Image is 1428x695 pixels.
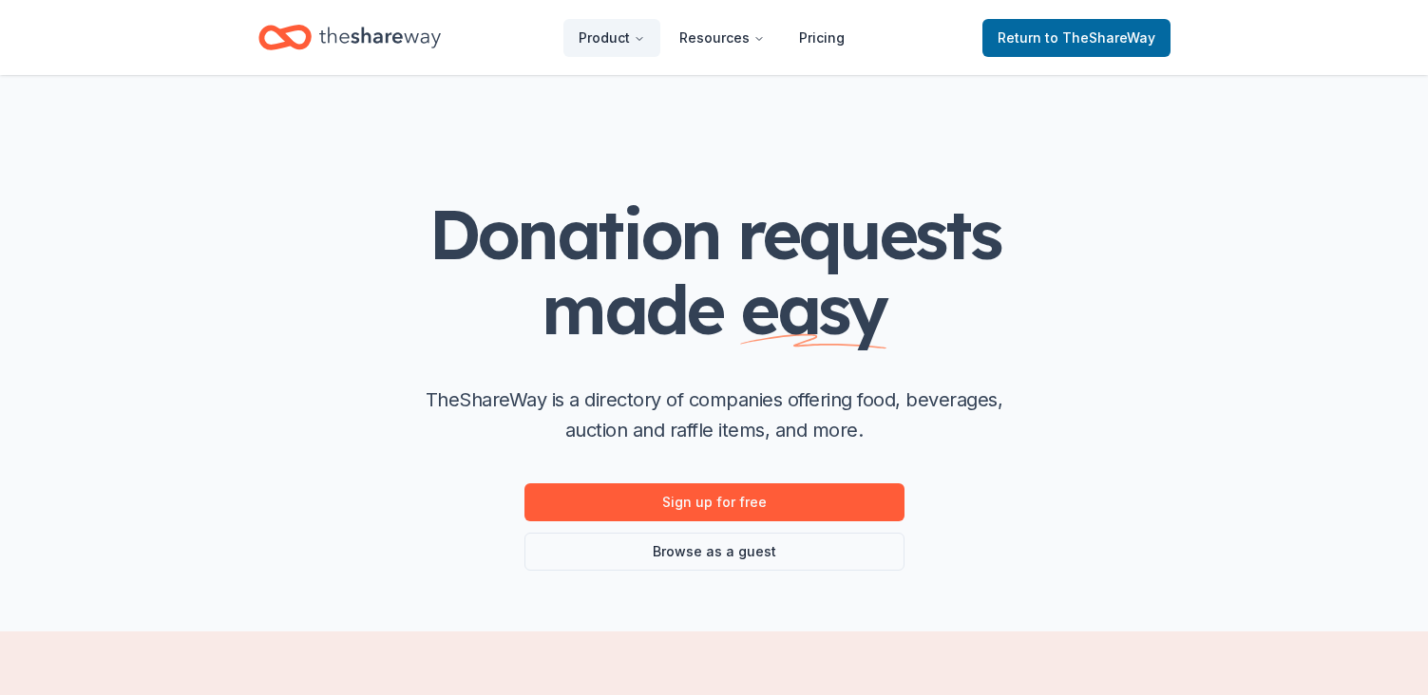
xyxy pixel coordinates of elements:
[982,19,1171,57] a: Returnto TheShareWay
[258,15,441,60] a: Home
[664,19,780,57] button: Resources
[334,197,1095,347] h1: Donation requests made
[740,266,886,351] span: easy
[524,533,904,571] a: Browse as a guest
[998,27,1155,49] span: Return
[563,15,860,60] nav: Main
[410,385,1019,445] p: TheShareWay is a directory of companies offering food, beverages, auction and raffle items, and m...
[524,483,904,521] a: Sign up for free
[563,19,660,57] button: Product
[784,19,860,57] a: Pricing
[1045,29,1155,46] span: to TheShareWay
